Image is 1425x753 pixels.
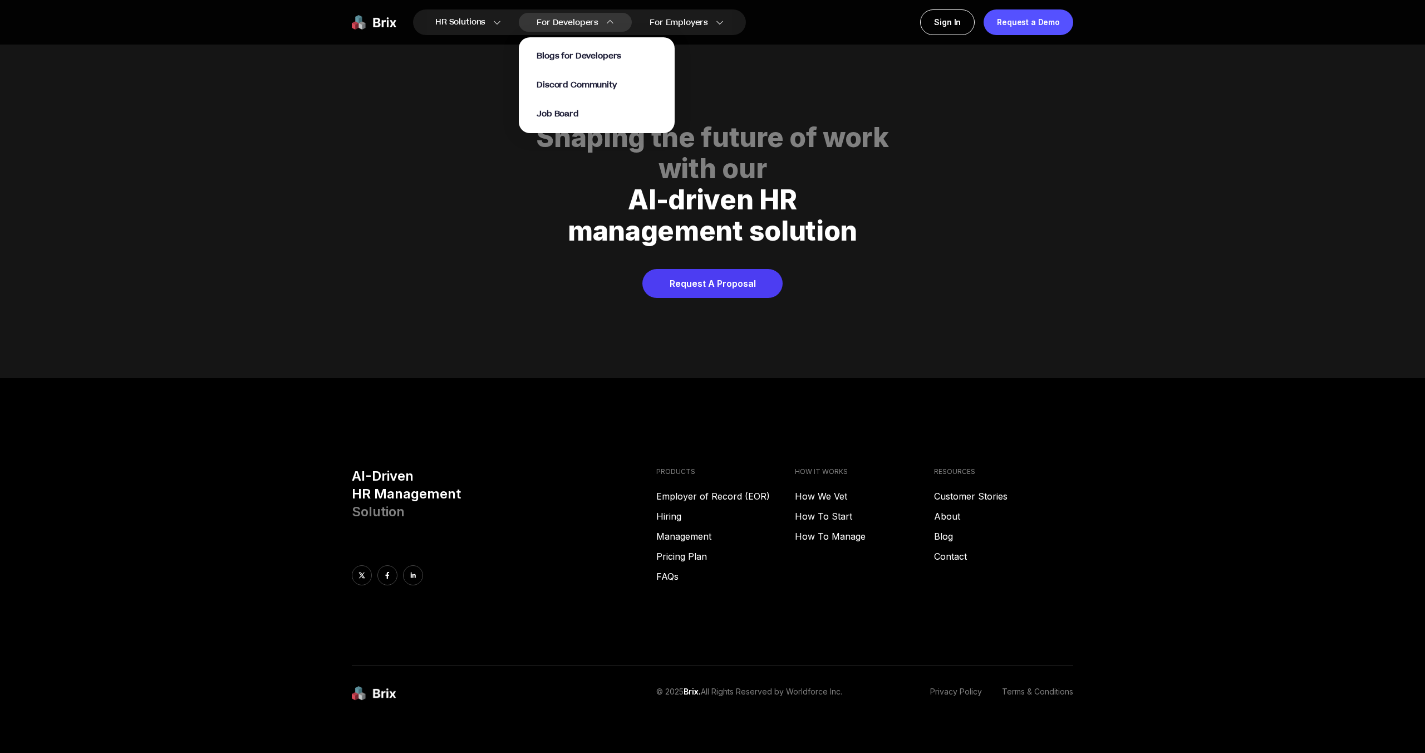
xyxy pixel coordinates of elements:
span: For Employers [650,17,708,28]
p: © 2025 All Rights Reserved by Worldforce Inc. [656,686,842,701]
a: How To Manage [795,530,934,543]
a: Employer of Record (EOR) [656,490,795,503]
a: How We Vet [795,490,934,503]
a: Hiring [656,510,795,523]
a: About [934,510,1073,523]
a: How To Start [795,510,934,523]
div: with our [365,153,1060,184]
h3: AI-Driven HR Management [352,467,647,521]
span: Solution [352,503,405,520]
a: Discord Community [537,79,616,91]
h4: RESOURCES [934,467,1073,476]
span: HR Solutions [435,13,485,31]
a: Blogs for Developers [537,50,621,62]
span: For Developers [537,17,598,28]
a: Request A Proposal [642,269,783,298]
span: Discord Community [537,79,616,91]
div: management solution [365,216,1060,247]
div: Shaping the future of work [365,122,1060,153]
a: Pricing Plan [656,550,795,563]
a: Management [656,530,795,543]
div: AI-driven HR [365,184,1060,216]
img: brix [352,686,396,701]
a: Blog [934,530,1073,543]
a: FAQs [656,570,795,583]
a: Contact [934,550,1073,563]
h4: HOW IT WORKS [795,467,934,476]
span: Brix. [684,687,701,696]
a: Request a Demo [984,9,1073,35]
span: Job Board [537,108,579,120]
h4: PRODUCTS [656,467,795,476]
a: Sign In [920,9,975,35]
a: Customer Stories [934,490,1073,503]
a: Privacy Policy [930,686,982,701]
a: Terms & Conditions [1002,686,1073,701]
a: Job Board [537,107,579,120]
